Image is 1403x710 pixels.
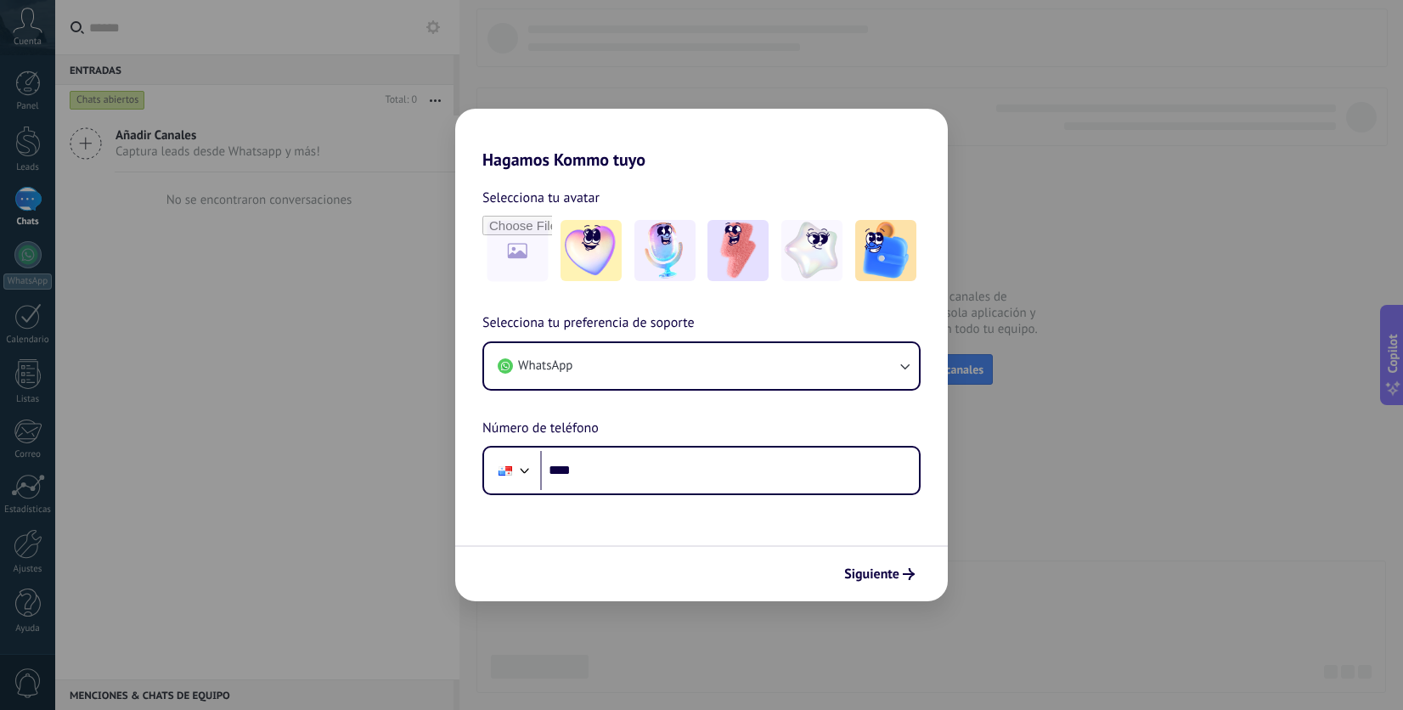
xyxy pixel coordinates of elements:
[455,109,948,170] h2: Hagamos Kommo tuyo
[837,560,922,589] button: Siguiente
[844,568,899,580] span: Siguiente
[484,343,919,389] button: WhatsApp
[707,220,769,281] img: -3.jpeg
[482,313,695,335] span: Selecciona tu preferencia de soporte
[482,187,600,209] span: Selecciona tu avatar
[634,220,696,281] img: -2.jpeg
[482,418,599,440] span: Número de teléfono
[489,453,521,488] div: Panama: + 507
[781,220,842,281] img: -4.jpeg
[855,220,916,281] img: -5.jpeg
[561,220,622,281] img: -1.jpeg
[518,358,572,375] span: WhatsApp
